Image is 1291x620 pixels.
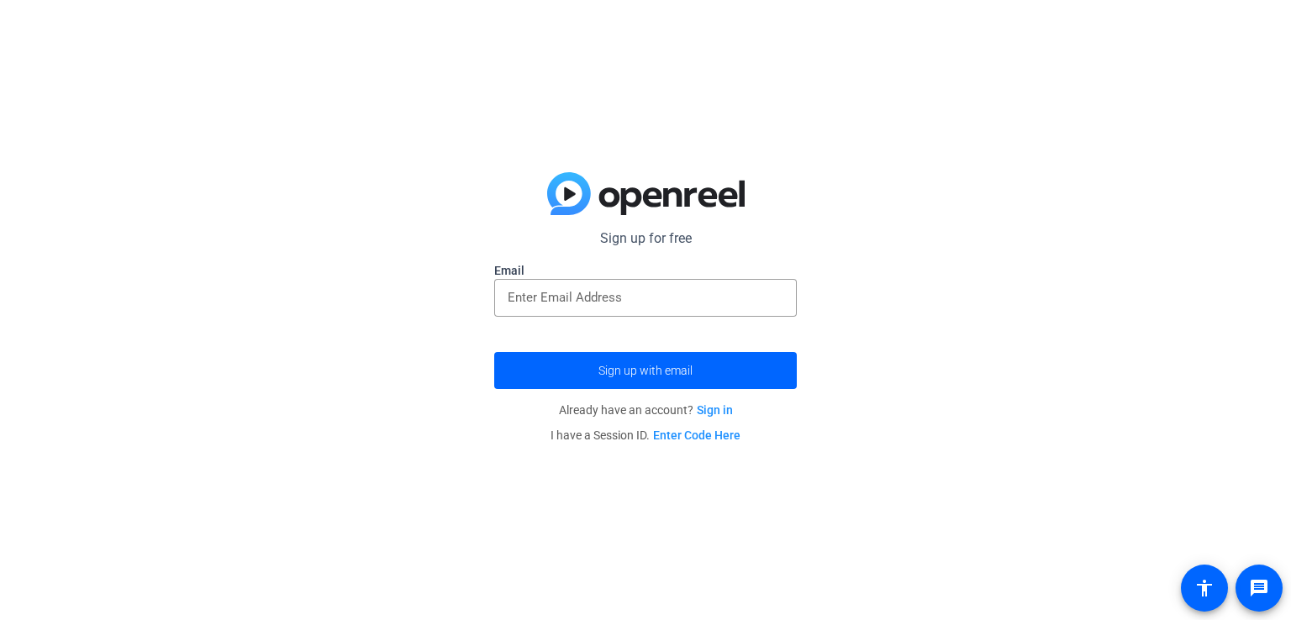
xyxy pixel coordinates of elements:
span: I have a Session ID. [551,428,740,442]
label: Email [494,262,797,279]
span: Already have an account? [559,403,733,417]
mat-icon: accessibility [1194,578,1215,598]
a: Enter Code Here [653,428,740,442]
p: Sign up for free [494,229,797,249]
a: Sign in [697,403,733,417]
mat-icon: message [1249,578,1269,598]
input: Enter Email Address [508,287,783,307]
button: Sign up with email [494,352,797,389]
img: blue-gradient.svg [547,172,745,216]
